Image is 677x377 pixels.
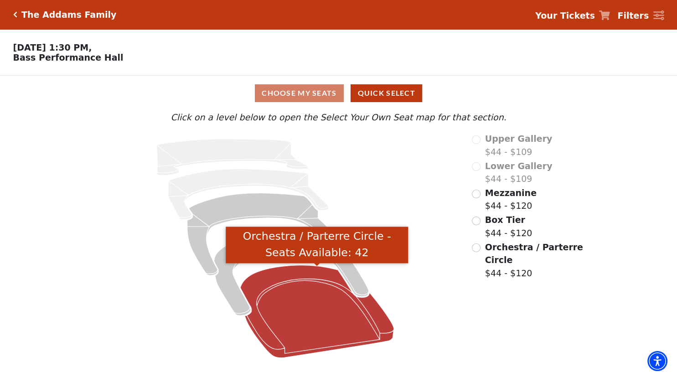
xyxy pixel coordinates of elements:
input: Mezzanine$44 - $120 [472,190,481,198]
input: Orchestra / Parterre Circle$44 - $120 [472,243,481,252]
path: Upper Gallery - Seats Available: 0 [156,139,308,176]
a: Filters [617,9,664,22]
label: $44 - $109 [485,132,553,158]
label: $44 - $120 [485,241,584,280]
strong: Your Tickets [535,10,595,21]
button: Quick Select [351,84,422,102]
span: Lower Gallery [485,161,553,171]
div: Accessibility Menu [647,351,667,371]
span: Box Tier [485,215,525,225]
h5: The Addams Family [21,10,116,20]
span: Orchestra / Parterre Circle [485,242,583,265]
strong: Filters [617,10,649,21]
span: Mezzanine [485,188,537,198]
div: Orchestra / Parterre Circle - Seats Available: 42 [226,227,408,263]
label: $44 - $120 [485,213,532,239]
label: $44 - $109 [485,160,553,186]
path: Orchestra / Parterre Circle - Seats Available: 42 [240,265,394,358]
a: Click here to go back to filters [13,11,17,18]
input: Box Tier$44 - $120 [472,217,481,225]
p: Click on a level below to open the Select Your Own Seat map for that section. [91,111,586,124]
label: $44 - $120 [485,186,537,212]
a: Your Tickets [535,9,610,22]
span: Upper Gallery [485,134,553,144]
